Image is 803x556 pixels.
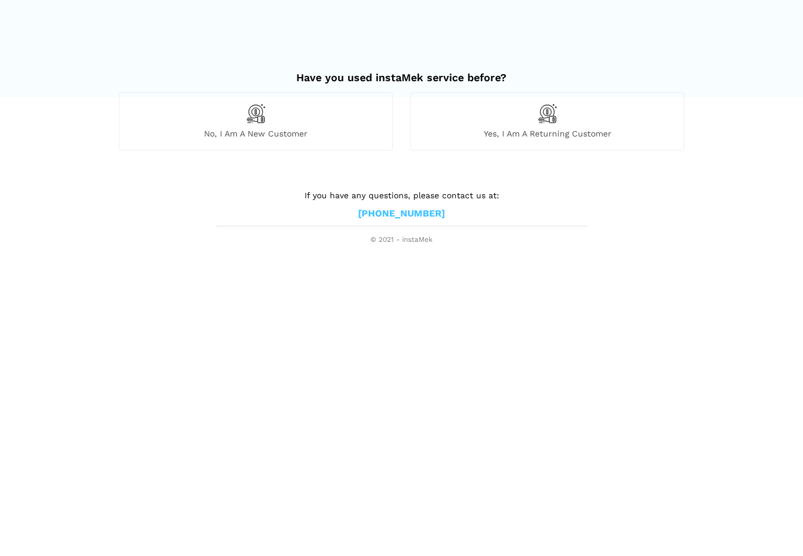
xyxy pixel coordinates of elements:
h2: Have you used instaMek service before? [119,59,684,84]
span: Yes, I am a returning customer [411,128,684,139]
span: No, I am a new customer [119,128,392,139]
p: If you have any questions, please contact us at: [216,189,587,202]
a: [PHONE_NUMBER] [358,208,445,220]
span: © 2021 - instaMek [216,235,587,245]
